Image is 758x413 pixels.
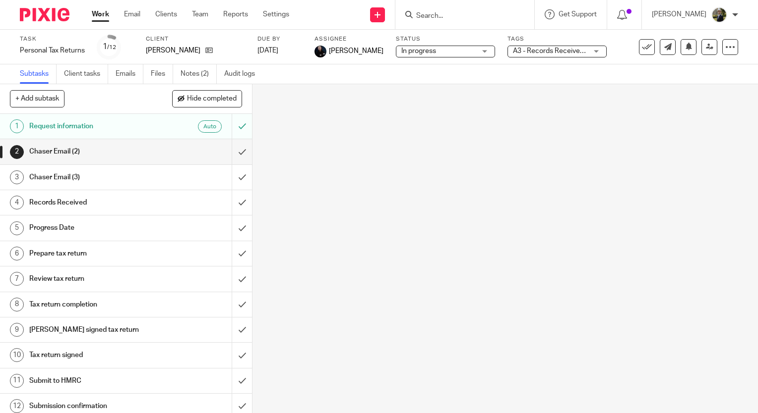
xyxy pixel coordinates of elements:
div: Mark as done [232,292,252,317]
a: Notes (2) [181,64,217,84]
h1: Request information [29,119,158,134]
h1: Review tax return [29,271,158,286]
p: [PERSON_NAME] [652,9,706,19]
div: Mark as done [232,215,252,240]
a: Team [192,9,208,19]
i: Open client page [205,47,213,54]
label: Client [146,35,245,43]
div: Mark as done [232,139,252,164]
span: [DATE] [257,47,278,54]
a: Audit logs [224,64,262,84]
a: Work [92,9,109,19]
p: [PERSON_NAME] [146,46,200,55]
img: ACCOUNTING4EVERYTHING-9.jpg [711,7,727,23]
div: 8 [10,298,24,311]
label: Status [396,35,495,43]
div: 1 [103,41,116,52]
span: Hide completed [187,95,237,103]
div: Mark as done [232,266,252,291]
div: 5 [10,221,24,235]
button: Snooze task [681,39,696,55]
div: 3 [10,170,24,184]
h1: Tax return completion [29,297,158,312]
h1: Prepare tax return [29,246,158,261]
label: Task [20,35,85,43]
img: Ben Gruber [315,46,326,57]
div: Can't undo an automated email [232,114,252,139]
a: Email [124,9,140,19]
h1: Progress Date [29,220,158,235]
h1: Chaser Email (3) [29,170,158,185]
label: Due by [257,35,302,43]
img: Pixie [20,8,69,21]
div: 12 [10,399,24,413]
a: Reports [223,9,248,19]
div: 9 [10,323,24,337]
div: Mark as done [232,317,252,342]
div: 2 [10,145,24,159]
span: Get Support [559,11,597,18]
span: A3 - Records Received + 1 [513,48,595,54]
span: [PERSON_NAME] [329,46,383,56]
div: 10 [10,348,24,362]
div: 7 [10,272,24,286]
h1: [PERSON_NAME] signed tax return [29,322,158,337]
h1: Chaser Email (2) [29,144,158,159]
a: Client tasks [64,64,108,84]
a: Reassign task [701,39,717,55]
a: Files [151,64,173,84]
button: + Add subtask [10,90,64,107]
div: Mark as done [232,343,252,367]
div: Mark as done [232,165,252,190]
input: Search [415,12,505,21]
a: Emails [116,64,143,84]
span: In progress [401,48,436,54]
label: Tags [507,35,607,43]
h1: Tax return signed [29,348,158,362]
a: Send new email to Yvonne Ware-Owen [660,39,676,55]
a: Clients [155,9,177,19]
span: Yvonne Ware-Owen [146,46,200,55]
button: Hide completed [172,90,242,107]
div: Mark as done [232,368,252,393]
div: Mark as done [232,241,252,266]
a: Subtasks [20,64,57,84]
label: Assignee [315,35,383,43]
div: Mark as done [232,190,252,215]
h1: Records Received [29,195,158,210]
div: 6 [10,247,24,260]
div: Automated emails are sent as soon as the preceding subtask is completed. [198,120,222,133]
div: 1 [10,119,24,133]
div: 11 [10,374,24,388]
small: /12 [107,45,116,50]
div: Personal Tax Returns [20,46,85,55]
a: Settings [263,9,289,19]
div: 4 [10,196,24,209]
h1: Submit to HMRC [29,373,158,388]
